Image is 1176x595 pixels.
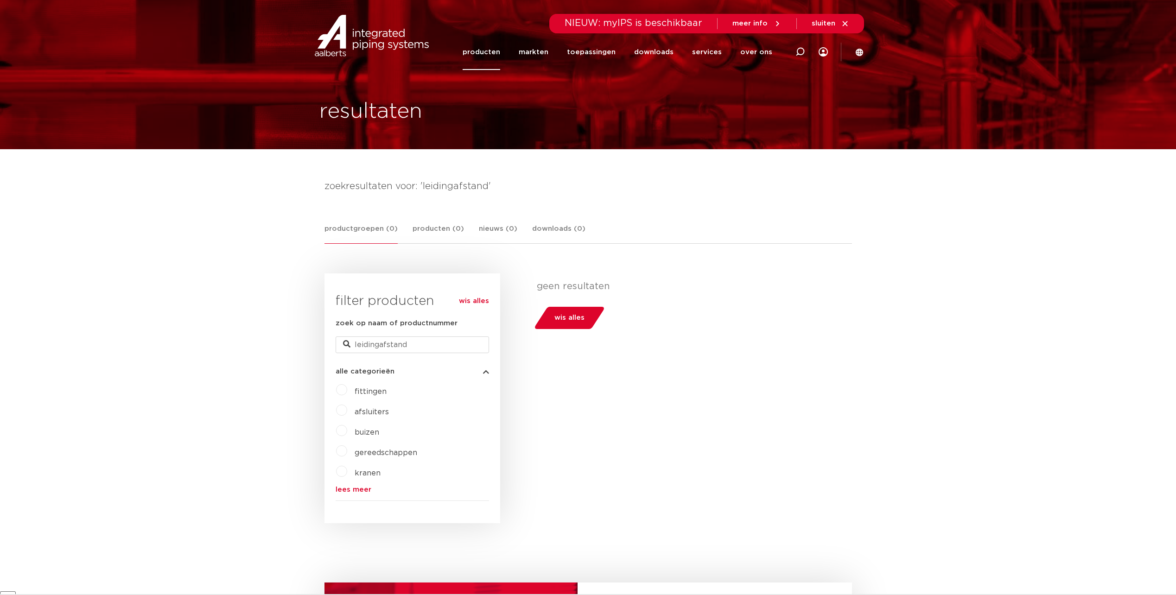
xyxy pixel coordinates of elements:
a: gereedschappen [355,449,417,456]
span: NIEUW: myIPS is beschikbaar [565,19,702,28]
input: zoeken [336,336,489,353]
span: meer info [732,20,768,27]
a: meer info [732,19,782,28]
a: nieuws (0) [479,223,517,243]
a: productgroepen (0) [324,223,398,244]
a: afsluiters [355,408,389,416]
a: downloads (0) [532,223,585,243]
a: downloads [634,34,674,70]
span: alle categorieën [336,368,394,375]
a: markten [519,34,548,70]
a: toepassingen [567,34,616,70]
label: zoek op naam of productnummer [336,318,458,329]
a: buizen [355,429,379,436]
a: over ons [740,34,772,70]
a: wis alles [459,296,489,307]
a: kranen [355,469,381,477]
nav: Menu [463,34,772,70]
a: producten (0) [413,223,464,243]
h1: resultaten [319,97,422,127]
h3: filter producten [336,292,489,310]
a: sluiten [812,19,849,28]
a: services [692,34,722,70]
h4: zoekresultaten voor: 'leidingafstand' [324,179,852,194]
button: alle categorieën [336,368,489,375]
a: producten [463,34,500,70]
a: fittingen [355,388,387,395]
p: geen resultaten [537,281,845,292]
a: lees meer [336,486,489,493]
span: wis alles [554,310,585,325]
span: sluiten [812,20,835,27]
